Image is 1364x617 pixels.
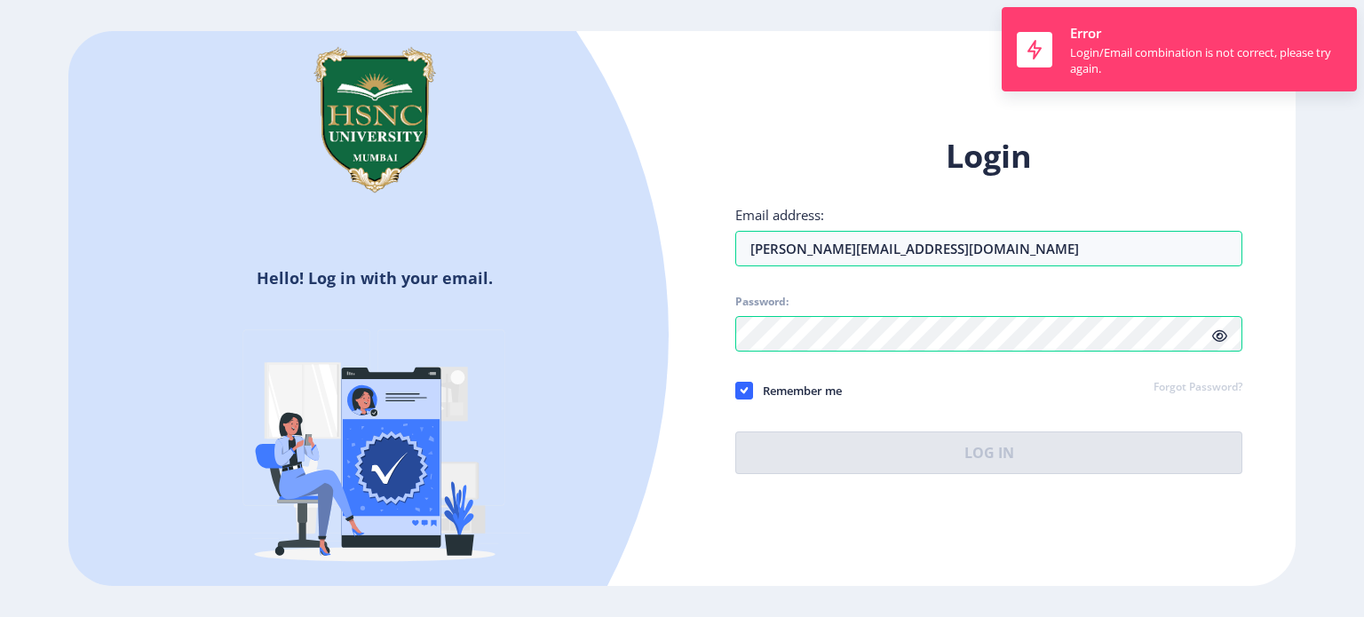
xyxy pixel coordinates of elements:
img: Verified-rafiki.svg [219,296,530,606]
span: Remember me [753,380,842,401]
input: Email address [735,231,1242,266]
img: hsnc.png [286,31,464,209]
span: Error [1070,24,1101,42]
div: Login/Email combination is not correct, please try again. [1070,44,1342,76]
label: Email address: [735,206,824,224]
button: Log In [735,431,1242,474]
label: Password: [735,295,789,309]
h1: Login [735,135,1242,178]
a: Forgot Password? [1154,380,1242,396]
